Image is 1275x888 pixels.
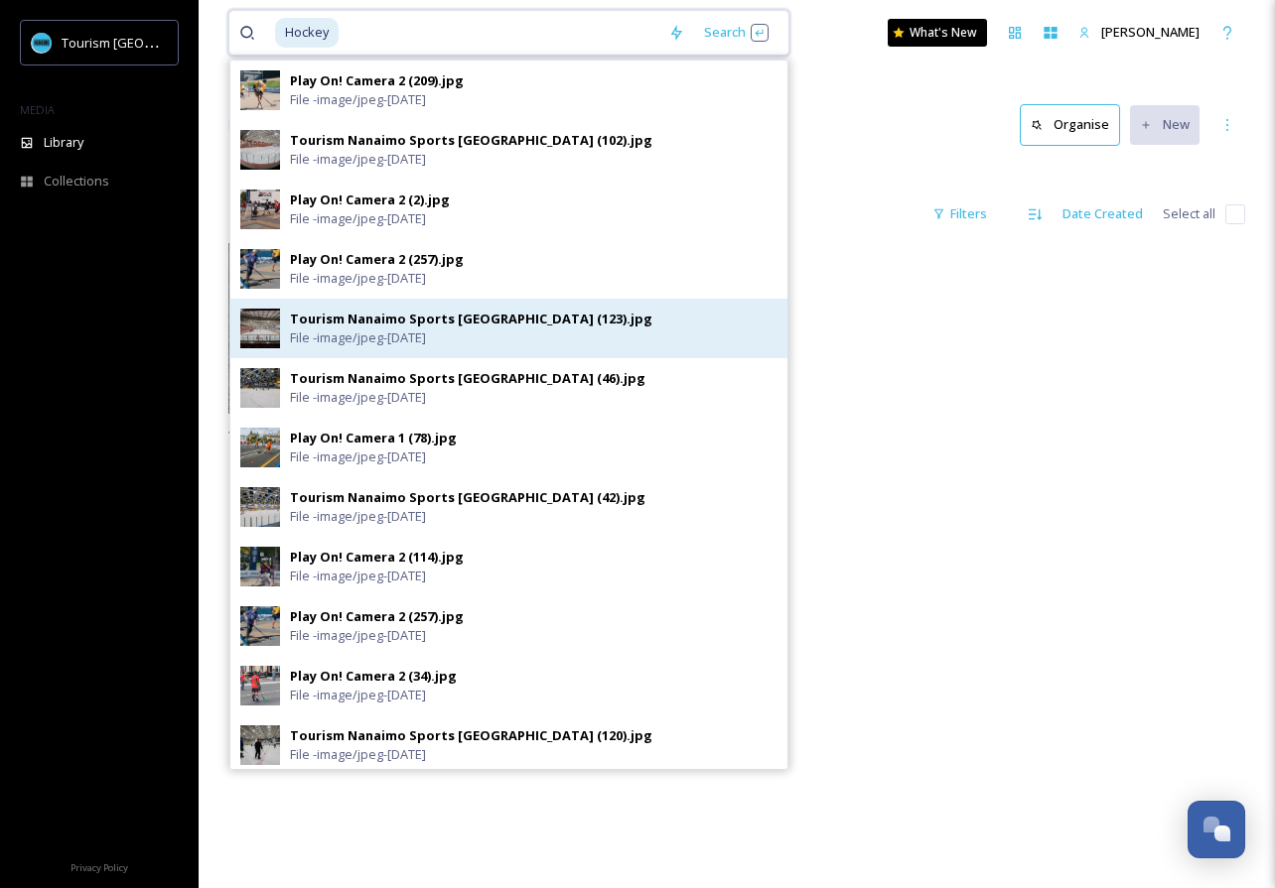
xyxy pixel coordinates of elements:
[1020,104,1130,145] a: Organise
[44,172,109,190] span: Collections
[888,19,987,47] a: What's New
[290,607,464,626] div: Play On! Camera 2 (257).jpg
[290,567,426,585] span: File - image/jpeg - [DATE]
[290,269,426,288] span: File - image/jpeg - [DATE]
[240,428,280,467] img: c09b2cfe-5c1e-472c-a7fb-3dbebfb4c58f.jpg
[290,71,464,90] div: Play On! Camera 2 (209).jpg
[228,427,370,444] span: You've reached the end
[44,133,83,152] span: Library
[240,666,280,705] img: b053533c-4862-4121-9630-4e68558ec6f1.jpg
[62,33,239,52] span: Tourism [GEOGRAPHIC_DATA]
[228,243,551,413] img: thumbnail
[290,626,426,645] span: File - image/jpeg - [DATE]
[228,204,254,223] span: 1 file
[290,686,426,704] span: File - image/jpeg - [DATE]
[32,33,52,53] img: tourism_nanaimo_logo.jpeg
[290,548,464,567] div: Play On! Camera 2 (114).jpg
[1068,13,1209,52] a: [PERSON_NAME]
[240,249,280,289] img: 671101a4-88e4-4ca4-bda4-1b48a4e91ab3.jpg
[290,745,426,764] span: File - image/jpeg - [DATE]
[290,507,426,526] span: File - image/jpeg - [DATE]
[290,388,426,407] span: File - image/jpeg - [DATE]
[290,429,457,447] div: Play On! Camera 1 (78).jpg
[240,547,280,586] img: 1676d710-ca2e-4084-8e4c-44b3d5541a82.jpg
[240,190,280,229] img: 4edacf08-ba6c-4304-a319-211430a3b5a6.jpg
[240,606,280,646] img: 94f01e41-d85d-4355-af4e-ccc6f0472577.jpg
[1101,23,1200,41] span: [PERSON_NAME]
[290,328,426,347] span: File - image/jpeg - [DATE]
[290,310,652,328] div: Tourism Nanaimo Sports [GEOGRAPHIC_DATA] (123).jpg
[290,250,464,269] div: Play On! Camera 2 (257).jpg
[290,488,645,507] div: Tourism Nanaimo Sports [GEOGRAPHIC_DATA] (42).jpg
[290,726,652,745] div: Tourism Nanaimo Sports [GEOGRAPHIC_DATA] (120).jpg
[290,369,645,388] div: Tourism Nanaimo Sports [GEOGRAPHIC_DATA] (46).jpg
[71,861,128,874] span: Privacy Policy
[290,209,426,228] span: File - image/jpeg - [DATE]
[20,102,55,117] span: MEDIA
[240,487,280,527] img: 8bf9076f-a94f-40b9-874e-1e275a4645e6.jpg
[1188,801,1245,858] button: Open Chat
[71,854,128,878] a: Privacy Policy
[240,130,280,170] img: f689cc64-ee04-430a-8c6c-163673f483e3.jpg
[694,13,779,52] div: Search
[290,131,652,150] div: Tourism Nanaimo Sports [GEOGRAPHIC_DATA] (102).jpg
[1020,104,1120,145] button: Organise
[290,150,426,169] span: File - image/jpeg - [DATE]
[275,18,339,47] span: Hockey
[240,70,280,110] img: 93bb517c-94bd-4d30-b2e6-89232356f6ec.jpg
[240,309,280,348] img: 9fbf339b-7d52-4534-93e3-c9ba101909c4.jpg
[290,190,450,209] div: Play On! Camera 2 (2).jpg
[240,725,280,765] img: 8befbcf0-9281-45ec-8cea-4fa23a55aab4.jpg
[290,90,426,109] span: File - image/jpeg - [DATE]
[290,667,457,686] div: Play On! Camera 2 (34).jpg
[1130,105,1200,144] button: New
[290,447,426,466] span: File - image/jpeg - [DATE]
[922,194,997,233] div: Filters
[1163,204,1215,223] span: Select all
[240,368,280,408] img: 103536ab-0c5e-40d5-a1fb-9abbbf6ce121.jpg
[1053,194,1153,233] div: Date Created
